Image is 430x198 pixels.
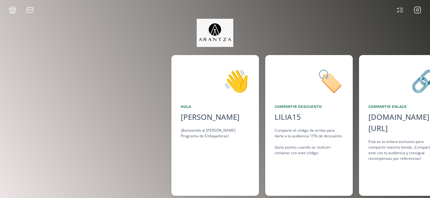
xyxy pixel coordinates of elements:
[275,64,343,96] div: 🏷️
[275,128,343,156] div: Comparte el código de arriba para darle a tu audiencia 15% de descuento. Gana puntos cuando se re...
[275,111,301,123] div: LILIA15
[197,19,233,47] img: jpq5Bx5xx2a5
[181,128,250,139] div: ¡Bienvenido al [PERSON_NAME] Programa de Embajadoras!
[181,104,250,109] div: Hola
[181,111,250,123] div: [PERSON_NAME]
[275,104,343,109] div: Compartir Descuento
[181,64,250,96] div: 👋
